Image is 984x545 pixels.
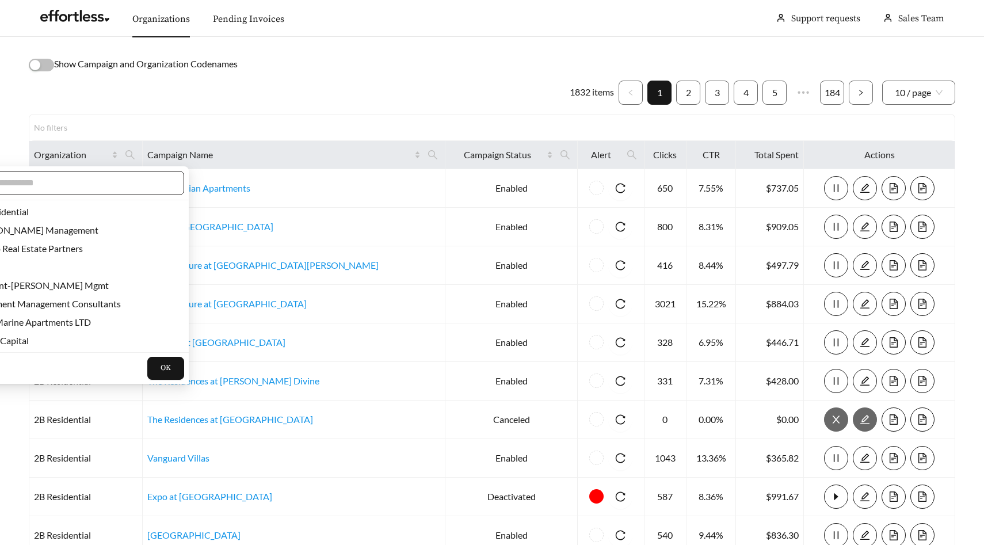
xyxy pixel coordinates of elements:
span: Campaign Name [147,148,412,162]
td: $497.79 [736,246,804,285]
span: pause [825,337,848,348]
a: file-text [910,260,935,270]
td: Enabled [445,285,578,323]
td: Enabled [445,323,578,362]
button: reload [608,369,632,393]
td: 2B Residential [29,439,143,478]
button: file-text [882,369,906,393]
a: file-text [882,337,906,348]
button: file-text [910,253,935,277]
button: edit [853,215,877,239]
button: edit [853,330,877,355]
td: 650 [644,169,686,208]
span: reload [608,337,632,348]
span: pause [825,376,848,386]
a: file-text [910,182,935,193]
button: file-text [882,446,906,470]
span: Organization [34,148,109,162]
span: file-text [882,222,905,232]
span: left [627,89,634,96]
button: pause [824,253,848,277]
a: Organizations [132,13,190,25]
button: file-text [882,292,906,316]
span: pause [825,453,848,463]
a: file-text [882,375,906,386]
button: reload [608,292,632,316]
button: file-text [882,330,906,355]
button: edit [853,446,877,470]
a: file-text [882,298,906,309]
div: Page Size [882,81,955,105]
button: file-text [910,446,935,470]
a: file-text [882,452,906,463]
a: Cortona at [GEOGRAPHIC_DATA] [147,337,285,348]
span: file-text [882,491,905,502]
div: Show Campaign and Organization Codenames [29,57,955,71]
th: CTR [686,141,737,169]
button: pause [824,330,848,355]
a: The Georgian Apartments [147,182,250,193]
a: Pending Invoices [213,13,284,25]
td: Canceled [445,401,578,439]
span: reload [608,414,632,425]
button: file-text [910,407,935,432]
a: edit [853,182,877,193]
a: Plaza at [GEOGRAPHIC_DATA] [147,221,273,232]
a: file-text [882,529,906,540]
td: Enabled [445,208,578,246]
span: edit [853,376,876,386]
span: file-text [911,183,934,193]
button: reload [608,215,632,239]
td: 7.31% [686,362,737,401]
td: 13.36% [686,439,737,478]
span: file-text [882,260,905,270]
button: file-text [882,215,906,239]
li: 2 [676,81,700,105]
a: 1 [648,81,671,104]
li: Next Page [849,81,873,105]
a: file-text [882,260,906,270]
td: 1043 [644,439,686,478]
button: pause [824,176,848,200]
button: edit [853,176,877,200]
span: file-text [882,453,905,463]
li: 5 [762,81,787,105]
a: file-text [910,221,935,232]
button: file-text [882,176,906,200]
a: 3 [705,81,729,104]
a: [GEOGRAPHIC_DATA] [147,529,241,540]
button: reload [608,485,632,509]
a: file-text [882,491,906,502]
span: reload [608,222,632,232]
button: file-text [882,485,906,509]
button: file-text [910,215,935,239]
span: ••• [791,81,815,105]
span: 10 / page [895,81,943,104]
button: reload [608,253,632,277]
a: file-text [910,491,935,502]
td: 8.36% [686,478,737,516]
span: file-text [882,414,905,425]
a: edit [853,375,877,386]
span: edit [853,337,876,348]
span: file-text [882,337,905,348]
button: file-text [910,292,935,316]
span: edit [853,299,876,309]
td: 587 [644,478,686,516]
span: file-text [911,260,934,270]
li: 3 [705,81,729,105]
td: 331 [644,362,686,401]
td: Enabled [445,169,578,208]
div: No filters [34,121,80,134]
a: 5 [763,81,786,104]
td: Enabled [445,362,578,401]
td: $737.05 [736,169,804,208]
td: $428.00 [736,362,804,401]
td: 800 [644,208,686,246]
td: 3021 [644,285,686,323]
button: OK [147,357,184,380]
span: OK [161,363,171,374]
a: file-text [882,182,906,193]
td: $991.67 [736,478,804,516]
span: file-text [911,491,934,502]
